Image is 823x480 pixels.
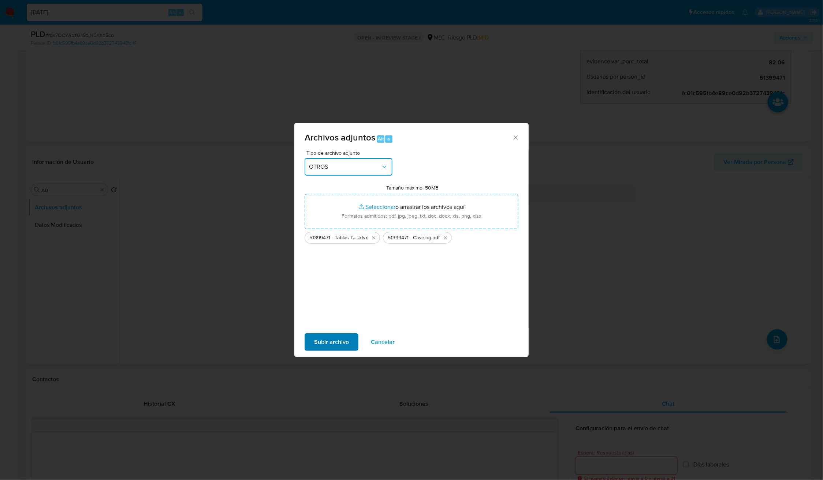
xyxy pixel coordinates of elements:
[305,131,375,144] span: Archivos adjuntos
[388,234,431,241] span: 51399471 - Caselog
[387,135,390,142] span: a
[371,334,395,350] span: Cancelar
[305,333,358,351] button: Subir archivo
[378,135,384,142] span: Alt
[387,184,439,191] label: Tamaño máximo: 50MB
[369,233,378,242] button: Eliminar 51399471 - Tablas Transaccionales 1.3.0.xlsx
[309,234,358,241] span: 51399471 - Tablas Transaccionales 1.3.0
[512,134,519,140] button: Cerrar
[305,158,392,176] button: OTROS
[358,234,368,241] span: .xlsx
[306,150,394,155] span: Tipo de archivo adjunto
[309,163,381,170] span: OTROS
[441,233,450,242] button: Eliminar 51399471 - Caselog.pdf
[431,234,440,241] span: .pdf
[361,333,404,351] button: Cancelar
[305,229,518,244] ul: Archivos seleccionados
[314,334,349,350] span: Subir archivo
